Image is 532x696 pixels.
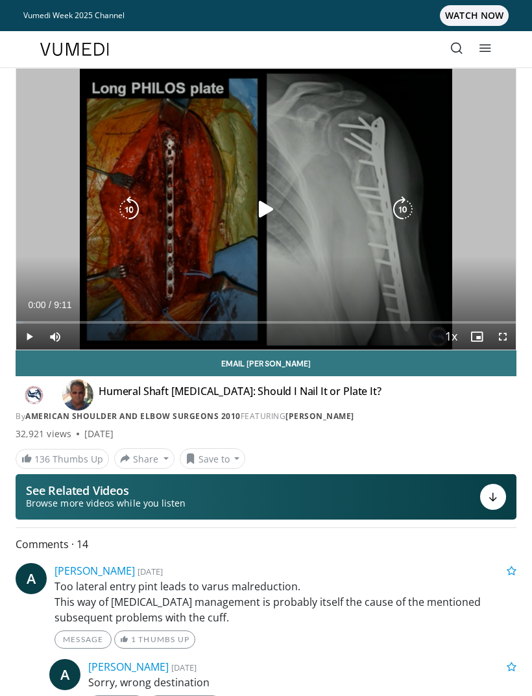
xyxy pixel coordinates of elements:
span: / [49,300,51,310]
video-js: Video Player [16,69,516,350]
small: [DATE] [138,566,163,577]
span: WATCH NOW [440,5,509,26]
button: Enable picture-in-picture mode [464,324,490,350]
a: [PERSON_NAME] [54,564,135,578]
p: Sorry, wrong destination [88,675,516,690]
button: Mute [42,324,68,350]
button: Save to [180,448,246,469]
div: By FEATURING [16,411,516,422]
span: 1 [131,634,136,644]
span: 0:00 [28,300,45,310]
button: See Related Videos Browse more videos while you listen [16,474,516,520]
button: Play [16,324,42,350]
button: Fullscreen [490,324,516,350]
a: Email [PERSON_NAME] [16,350,516,376]
a: Vumedi Week 2025 ChannelWATCH NOW [23,5,509,26]
a: American Shoulder and Elbow Surgeons 2010 [25,411,241,422]
img: Avatar [62,379,93,411]
img: American Shoulder and Elbow Surgeons 2010 [16,385,52,405]
a: A [49,659,80,690]
a: 136 Thumbs Up [16,449,109,469]
button: Playback Rate [438,324,464,350]
a: Message [54,630,112,649]
span: 32,921 views [16,427,71,440]
span: 9:11 [54,300,71,310]
small: [DATE] [171,662,197,673]
a: A [16,563,47,594]
p: See Related Videos [26,484,186,497]
span: 136 [34,453,50,465]
a: [PERSON_NAME] [285,411,354,422]
img: VuMedi Logo [40,43,109,56]
span: Comments 14 [16,536,516,553]
a: 1 Thumbs Up [114,630,195,649]
span: Browse more videos while you listen [26,497,186,510]
div: [DATE] [84,427,114,440]
button: Share [114,448,175,469]
div: Progress Bar [16,321,516,324]
a: [PERSON_NAME] [88,660,169,674]
h4: Humeral Shaft [MEDICAL_DATA]: Should I Nail It or Plate It? [99,385,381,405]
p: Too lateral entry pint leads to varus malreduction. This way of [MEDICAL_DATA] management is prob... [54,579,516,625]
